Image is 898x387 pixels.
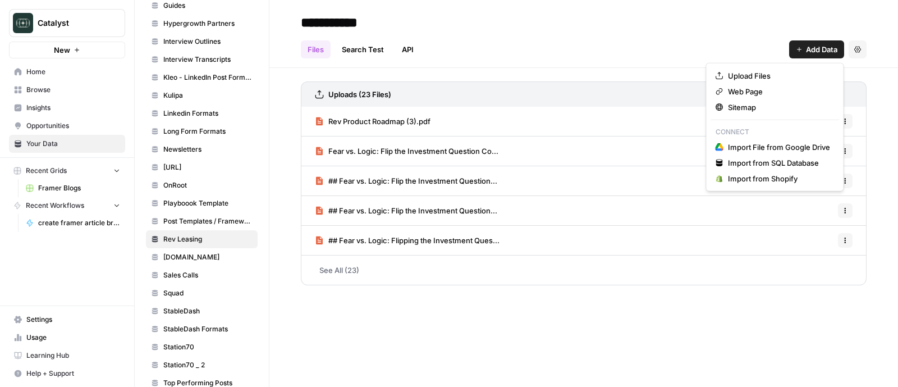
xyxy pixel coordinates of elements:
[163,324,253,334] span: StableDash Formats
[163,180,253,190] span: OnRoot
[9,99,125,117] a: Insights
[26,201,84,211] span: Recent Workflows
[9,162,125,179] button: Recent Grids
[146,122,258,140] a: Long Form Formats
[146,338,258,356] a: Station70
[26,350,120,361] span: Learning Hub
[728,70,830,81] span: Upload Files
[146,104,258,122] a: Linkedin Formats
[9,311,125,329] a: Settings
[26,85,120,95] span: Browse
[163,54,253,65] span: Interview Transcripts
[328,89,391,100] h3: Uploads (23 Files)
[163,288,253,298] span: Squad
[9,117,125,135] a: Opportunities
[163,144,253,154] span: Newsletters
[146,140,258,158] a: Newsletters
[9,197,125,214] button: Recent Workflows
[146,176,258,194] a: OnRoot
[146,158,258,176] a: [URL]
[163,19,253,29] span: Hypergrowth Partners
[9,9,125,37] button: Workspace: Catalyst
[146,15,258,33] a: Hypergrowth Partners
[315,82,391,107] a: Uploads (23 Files)
[301,256,867,285] a: See All (23)
[146,266,258,284] a: Sales Calls
[163,162,253,172] span: [URL]
[26,67,120,77] span: Home
[9,347,125,365] a: Learning Hub
[38,17,106,29] span: Catalyst
[163,234,253,244] span: Rev Leasing
[21,214,125,232] a: create framer article briefs
[315,196,497,225] a: ## Fear vs. Logic: Flip the Investment Question...
[146,33,258,51] a: Interview Outlines
[728,102,830,113] span: Sitemap
[163,72,253,83] span: Kleo - LinkedIn Post Formats
[301,40,331,58] a: Files
[163,252,253,262] span: [DOMAIN_NAME]
[146,248,258,266] a: [DOMAIN_NAME]
[789,40,844,58] button: Add Data
[163,37,253,47] span: Interview Outlines
[54,44,70,56] span: New
[728,86,830,97] span: Web Page
[38,218,120,228] span: create framer article briefs
[146,284,258,302] a: Squad
[9,329,125,347] a: Usage
[26,333,120,343] span: Usage
[163,342,253,352] span: Station70
[26,166,67,176] span: Recent Grids
[9,63,125,81] a: Home
[328,205,497,216] span: ## Fear vs. Logic: Flip the Investment Question...
[26,103,120,113] span: Insights
[315,107,430,136] a: Rev Product Roadmap (3).pdf
[163,108,253,119] span: Linkedin Formats
[728,142,830,153] span: Import File from Google Drive
[146,356,258,374] a: Station70 _ 2
[163,216,253,226] span: Post Templates / Framework
[335,40,391,58] a: Search Test
[146,194,258,212] a: Playboook Template
[163,198,253,208] span: Playboook Template
[21,179,125,197] a: Framer Blogs
[328,175,497,186] span: ## Fear vs. Logic: Flip the Investment Question...
[9,135,125,153] a: Your Data
[711,125,839,139] p: Connect
[146,86,258,104] a: Kulipa
[163,1,253,11] span: Guides
[163,126,253,136] span: Long Form Formats
[26,368,120,379] span: Help + Support
[806,44,837,55] span: Add Data
[146,69,258,86] a: Kleo - LinkedIn Post Formats
[315,166,497,195] a: ## Fear vs. Logic: Flip the Investment Question...
[9,42,125,58] button: New
[395,40,420,58] a: API
[328,235,500,246] span: ## Fear vs. Logic: Flipping the Investment Ques...
[146,230,258,248] a: Rev Leasing
[146,302,258,320] a: StableDash
[146,212,258,230] a: Post Templates / Framework
[163,306,253,316] span: StableDash
[13,13,33,33] img: Catalyst Logo
[38,183,120,193] span: Framer Blogs
[728,157,830,169] span: Import from SQL Database
[26,315,120,325] span: Settings
[26,139,120,149] span: Your Data
[706,63,844,192] div: Add Data
[728,173,830,184] span: Import from Shopify
[146,320,258,338] a: StableDash Formats
[163,360,253,370] span: Station70 _ 2
[328,145,498,157] span: Fear vs. Logic: Flip the Investment Question Co...
[328,116,430,127] span: Rev Product Roadmap (3).pdf
[315,226,500,255] a: ## Fear vs. Logic: Flipping the Investment Ques...
[9,365,125,383] button: Help + Support
[26,121,120,131] span: Opportunities
[315,136,498,166] a: Fear vs. Logic: Flip the Investment Question Co...
[163,270,253,280] span: Sales Calls
[9,81,125,99] a: Browse
[146,51,258,69] a: Interview Transcripts
[163,90,253,101] span: Kulipa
